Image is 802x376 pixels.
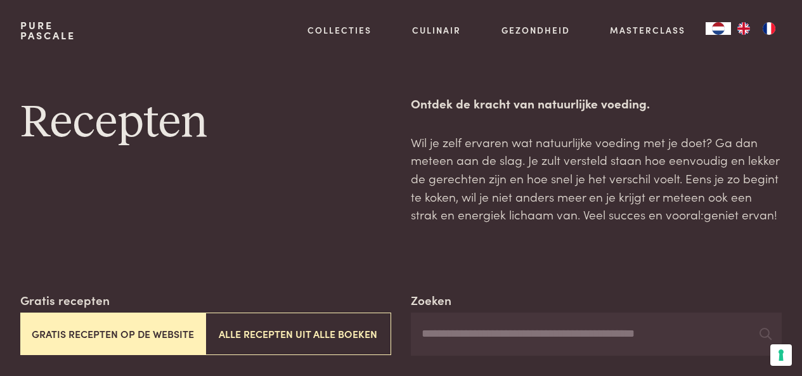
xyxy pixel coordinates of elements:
[307,23,372,37] a: Collecties
[20,313,205,355] button: Gratis recepten op de website
[411,133,782,224] p: Wil je zelf ervaren wat natuurlijke voeding met je doet? Ga dan meteen aan de slag. Je zult verst...
[706,22,731,35] a: NL
[731,22,782,35] ul: Language list
[706,22,731,35] div: Language
[20,94,391,152] h1: Recepten
[501,23,570,37] a: Gezondheid
[20,20,75,41] a: PurePascale
[412,23,461,37] a: Culinair
[706,22,782,35] aside: Language selected: Nederlands
[731,22,756,35] a: EN
[20,291,110,309] label: Gratis recepten
[411,94,650,112] strong: Ontdek de kracht van natuurlijke voeding.
[770,344,792,366] button: Uw voorkeuren voor toestemming voor trackingtechnologieën
[756,22,782,35] a: FR
[411,291,451,309] label: Zoeken
[205,313,391,355] button: Alle recepten uit alle boeken
[610,23,685,37] a: Masterclass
